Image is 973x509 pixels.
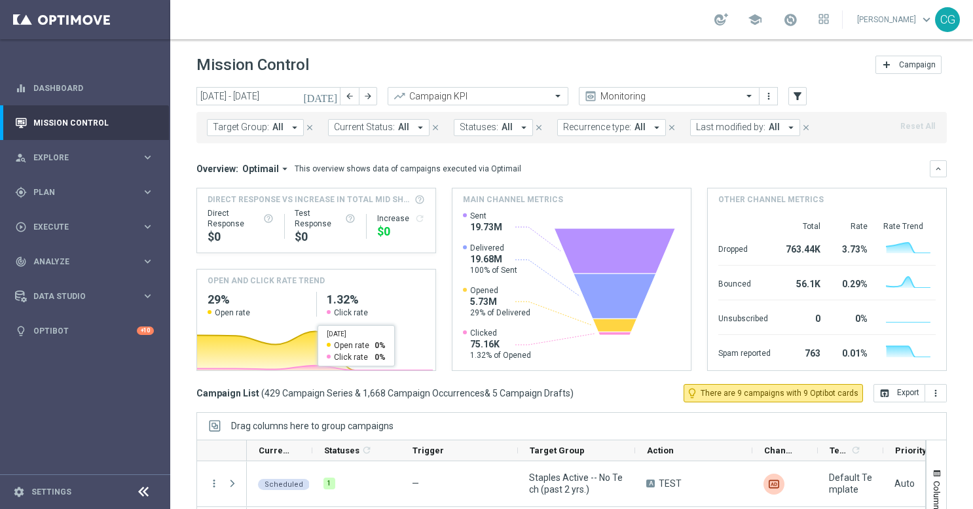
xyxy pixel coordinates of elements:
span: Current Status: [334,122,395,133]
span: Calculate column [849,443,861,457]
button: close [533,120,545,135]
button: keyboard_arrow_down [930,160,947,177]
button: play_circle_outline Execute keyboard_arrow_right [14,222,155,232]
i: [DATE] [303,90,339,102]
colored-tag: Scheduled [258,478,310,490]
div: $0 [208,229,274,245]
a: [PERSON_NAME]keyboard_arrow_down [856,10,935,29]
i: keyboard_arrow_right [141,290,154,302]
h4: OPEN AND CLICK RATE TREND [208,275,325,287]
span: All [272,122,284,133]
div: Optibot [15,313,154,348]
span: TEST [659,478,682,489]
span: Statuses: [460,122,498,133]
h4: Main channel metrics [463,194,563,205]
button: more_vert [208,478,220,489]
button: open_in_browser Export [873,384,925,402]
button: arrow_forward [359,87,377,105]
div: $0 [295,229,356,245]
span: 100% of Sent [470,265,517,275]
span: Execute [33,223,141,231]
i: keyboard_arrow_down [934,164,943,173]
span: Last modified by: [696,122,765,133]
div: 0.29% [836,272,868,293]
span: Direct Response VS Increase In Total Mid Shipment Dotcom Transaction Amount [208,194,411,205]
i: arrow_drop_down [289,122,301,133]
i: person_search [15,152,27,164]
span: Explore [33,154,141,162]
span: & [485,388,490,398]
button: Statuses: All arrow_drop_down [454,119,533,136]
span: Data Studio [33,292,141,300]
span: Target Group [530,446,585,455]
button: close [430,120,441,135]
span: Optimail [242,163,279,175]
i: arrow_forward [363,92,373,101]
ng-select: Monitoring [579,87,760,105]
span: 19.73M [470,221,502,233]
div: track_changes Analyze keyboard_arrow_right [14,256,155,267]
i: keyboard_arrow_right [141,255,154,268]
i: open_in_browser [879,388,890,398]
a: Settings [31,488,71,496]
span: All [398,122,409,133]
span: All [634,122,646,133]
div: 0.01% [836,342,868,362]
span: Calculate column [359,443,372,457]
div: $0 [377,224,425,239]
button: arrow_back [340,87,359,105]
i: track_changes [15,256,27,268]
button: Current Status: All arrow_drop_down [328,119,430,136]
button: close [800,120,812,135]
button: Target Group: All arrow_drop_down [207,119,304,136]
div: Test Response [295,208,356,229]
span: Plan [33,188,141,196]
span: 5.73M [470,296,530,307]
h1: Mission Control [196,56,309,75]
h2: 1.32% [327,292,425,307]
i: arrow_drop_down [518,122,530,133]
a: Mission Control [33,105,154,140]
span: 1.32% of Opened [470,350,531,360]
h3: Campaign List [196,387,574,399]
div: Rate Trend [883,221,936,232]
i: gps_fixed [15,186,27,198]
span: Drag columns here to group campaigns [231,421,394,431]
span: Auto [894,478,915,489]
button: equalizer Dashboard [14,83,155,94]
div: 763.44K [786,237,820,258]
i: arrow_back [345,92,354,101]
button: Recurrence type: All arrow_drop_down [557,119,666,136]
div: Unsubscribed [718,307,771,328]
a: Optibot [33,313,137,348]
button: lightbulb Optibot +10 [14,326,155,336]
i: arrow_drop_down [279,163,291,175]
div: 0 [786,307,820,328]
span: Click rate [334,307,368,318]
span: ( [261,387,265,399]
div: person_search Explore keyboard_arrow_right [14,152,155,163]
div: Total [786,221,820,232]
i: close [667,123,676,132]
button: Mission Control [14,118,155,128]
button: close [304,120,316,135]
i: arrow_drop_down [651,122,663,133]
div: CG [935,7,960,32]
span: ) [570,387,574,399]
span: A [646,480,655,487]
span: Staples Active -- No Tech (past 2 yrs.) [529,472,624,495]
span: keyboard_arrow_down [919,12,934,27]
span: Scheduled [265,480,303,489]
i: trending_up [393,90,406,103]
span: Sent [470,211,502,221]
span: All [502,122,513,133]
i: more_vert [930,388,941,398]
div: Plan [15,186,141,198]
i: arrow_drop_down [414,122,426,133]
div: 763 [786,342,820,362]
i: close [305,123,314,132]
